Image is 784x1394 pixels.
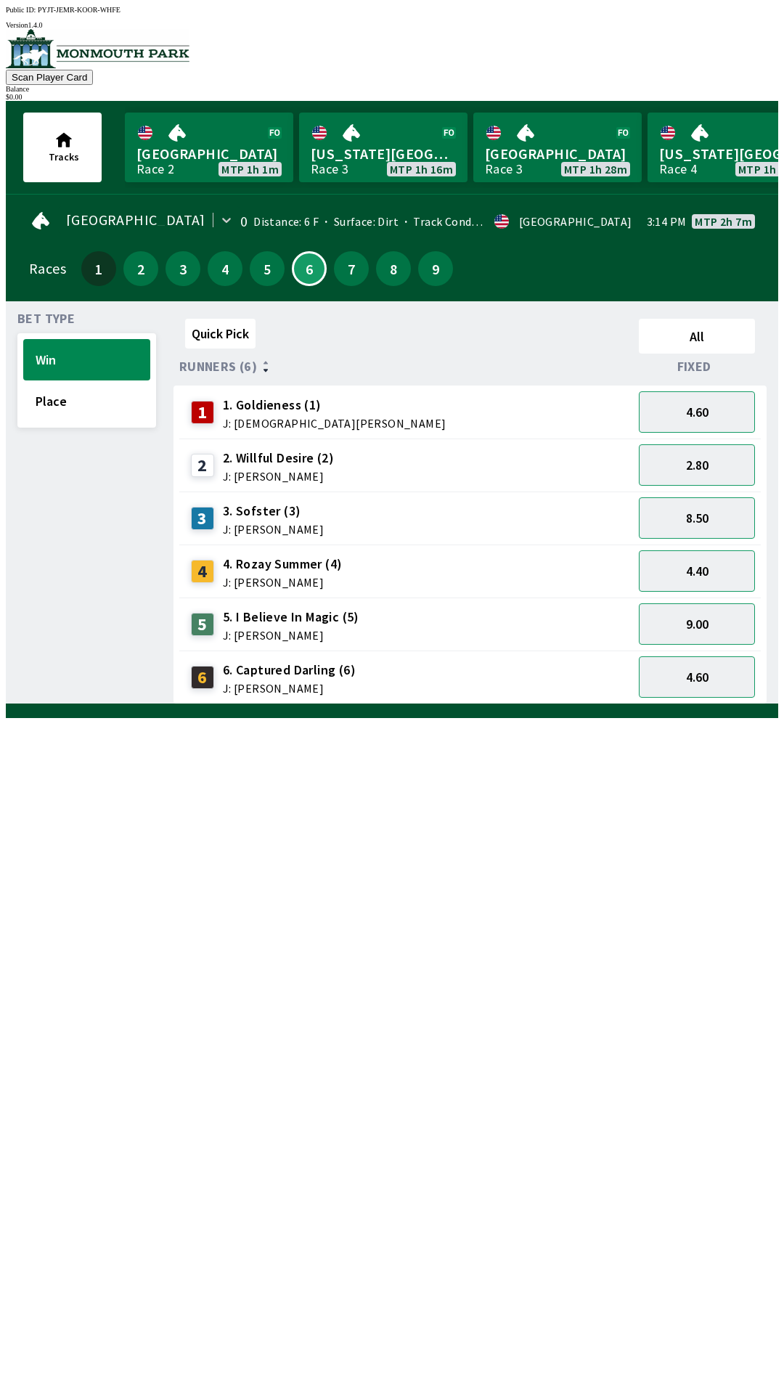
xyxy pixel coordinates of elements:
span: J: [DEMOGRAPHIC_DATA][PERSON_NAME] [223,417,446,429]
button: 5 [250,251,285,286]
span: [US_STATE][GEOGRAPHIC_DATA] [311,144,456,163]
button: Place [23,380,150,422]
span: J: [PERSON_NAME] [223,576,343,588]
span: J: [PERSON_NAME] [223,470,334,482]
span: 7 [338,264,365,274]
button: Tracks [23,113,102,182]
span: Bet Type [17,313,75,325]
img: venue logo [6,29,189,68]
span: Runners (6) [179,361,257,372]
span: Tracks [49,150,79,163]
span: 9.00 [686,616,709,632]
span: MTP 2h 7m [695,216,752,227]
span: MTP 1h 1m [221,163,279,175]
button: 3 [166,251,200,286]
span: 1. Goldieness (1) [223,396,446,415]
span: 3 [169,264,197,274]
span: 2 [127,264,155,274]
span: 9 [422,264,449,274]
a: [US_STATE][GEOGRAPHIC_DATA]Race 3MTP 1h 16m [299,113,467,182]
button: 1 [81,251,116,286]
div: Race 2 [136,163,174,175]
span: Quick Pick [192,325,249,342]
div: Race 3 [485,163,523,175]
span: 4.40 [686,563,709,579]
span: 5. I Believe In Magic (5) [223,608,359,627]
span: Distance: 6 F [253,214,319,229]
div: Races [29,263,66,274]
span: MTP 1h 28m [564,163,627,175]
span: 4. Rozay Summer (4) [223,555,343,574]
span: [GEOGRAPHIC_DATA] [485,144,630,163]
a: [GEOGRAPHIC_DATA]Race 3MTP 1h 28m [473,113,642,182]
div: $ 0.00 [6,93,778,101]
div: 3 [191,507,214,530]
span: Place [36,393,138,409]
span: 2. Willful Desire (2) [223,449,334,468]
div: 2 [191,454,214,477]
span: Win [36,351,138,368]
button: 2.80 [639,444,755,486]
button: 7 [334,251,369,286]
button: Win [23,339,150,380]
div: Race 3 [311,163,348,175]
span: Surface: Dirt [319,214,399,229]
span: 4.60 [686,669,709,685]
div: [GEOGRAPHIC_DATA] [519,216,632,227]
div: 5 [191,613,214,636]
button: 4 [208,251,242,286]
span: MTP 1h 16m [390,163,453,175]
div: 6 [191,666,214,689]
button: 4.60 [639,391,755,433]
span: 3:14 PM [647,216,687,227]
span: 5 [253,264,281,274]
span: [GEOGRAPHIC_DATA] [136,144,282,163]
span: 2.80 [686,457,709,473]
button: 9 [418,251,453,286]
div: Race 4 [659,163,697,175]
span: All [645,328,748,345]
span: J: [PERSON_NAME] [223,682,356,694]
span: 8.50 [686,510,709,526]
div: Public ID: [6,6,778,14]
span: 4 [211,264,239,274]
span: Fixed [677,361,711,372]
button: 4.60 [639,656,755,698]
span: 8 [380,264,407,274]
div: Fixed [633,359,761,374]
span: 3. Sofster (3) [223,502,324,521]
span: J: [PERSON_NAME] [223,629,359,641]
button: Scan Player Card [6,70,93,85]
button: All [639,319,755,354]
button: 8 [376,251,411,286]
button: 2 [123,251,158,286]
button: 9.00 [639,603,755,645]
div: Balance [6,85,778,93]
button: 8.50 [639,497,755,539]
span: Track Condition: Firm [399,214,526,229]
div: 1 [191,401,214,424]
div: 0 [240,216,248,227]
div: Version 1.4.0 [6,21,778,29]
span: 1 [85,264,113,274]
button: 6 [292,251,327,286]
span: J: [PERSON_NAME] [223,523,324,535]
span: 6 [297,265,322,272]
div: Runners (6) [179,359,633,374]
span: 6. Captured Darling (6) [223,661,356,680]
button: Quick Pick [185,319,256,348]
span: PYJT-JEMR-KOOR-WHFE [38,6,121,14]
a: [GEOGRAPHIC_DATA]Race 2MTP 1h 1m [125,113,293,182]
button: 4.40 [639,550,755,592]
span: [GEOGRAPHIC_DATA] [66,214,205,226]
div: 4 [191,560,214,583]
span: 4.60 [686,404,709,420]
